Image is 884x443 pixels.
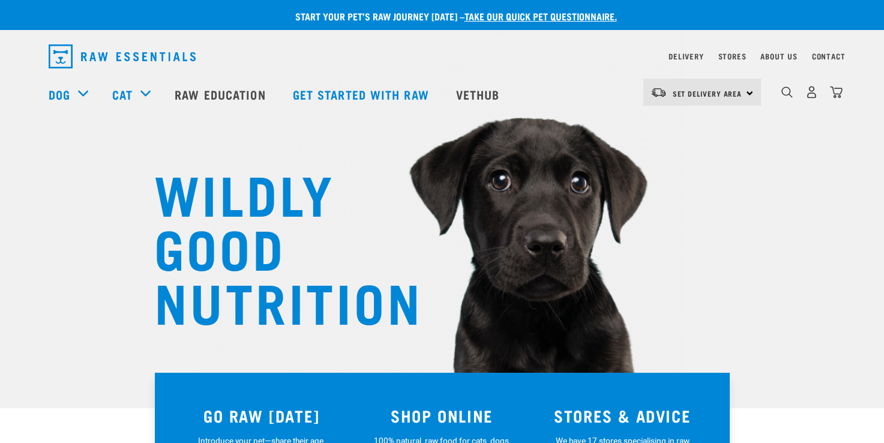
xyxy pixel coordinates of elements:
a: Raw Education [163,70,280,118]
h3: GO RAW [DATE] [179,406,345,425]
img: home-icon@2x.png [830,86,843,98]
h3: SHOP ONLINE [359,406,525,425]
a: Contact [812,54,846,58]
img: Raw Essentials Logo [49,44,196,68]
span: Set Delivery Area [673,91,742,95]
a: Get started with Raw [281,70,444,118]
a: About Us [760,54,797,58]
a: Delivery [669,54,703,58]
img: home-icon-1@2x.png [781,86,793,98]
a: Vethub [444,70,515,118]
a: Dog [49,85,70,103]
a: take our quick pet questionnaire. [465,13,617,19]
img: van-moving.png [651,87,667,98]
nav: dropdown navigation [39,40,846,73]
a: Cat [112,85,133,103]
h3: STORES & ADVICE [540,406,706,425]
img: user.png [805,86,818,98]
h1: WILDLY GOOD NUTRITION [154,165,394,327]
a: Stores [718,54,747,58]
